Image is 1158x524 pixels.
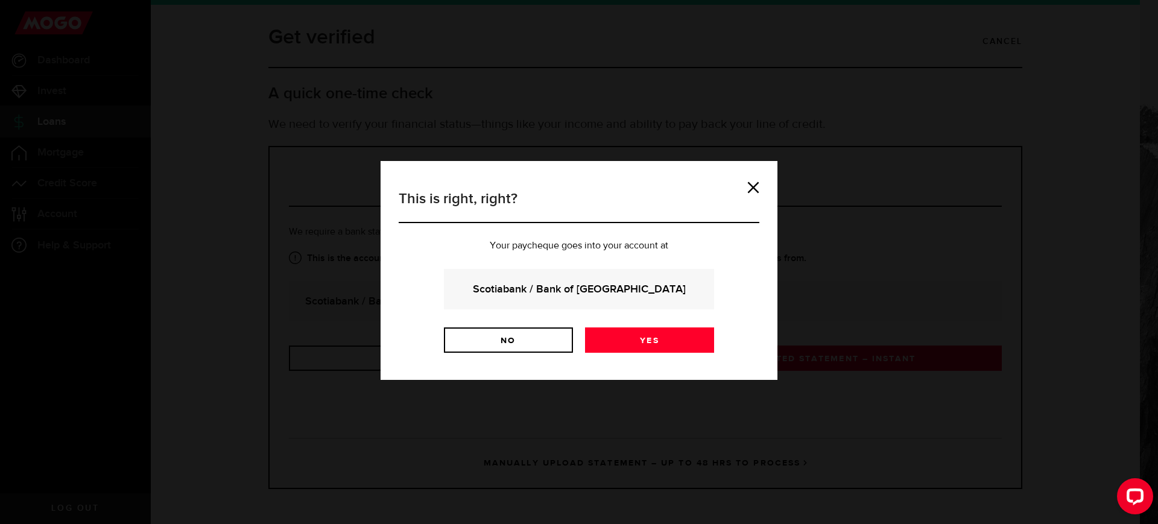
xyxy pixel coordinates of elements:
a: Yes [585,327,714,353]
strong: Scotiabank / Bank of [GEOGRAPHIC_DATA] [460,281,698,297]
iframe: LiveChat chat widget [1107,473,1158,524]
p: Your paycheque goes into your account at [399,241,759,251]
a: No [444,327,573,353]
h3: This is right, right? [399,188,759,223]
